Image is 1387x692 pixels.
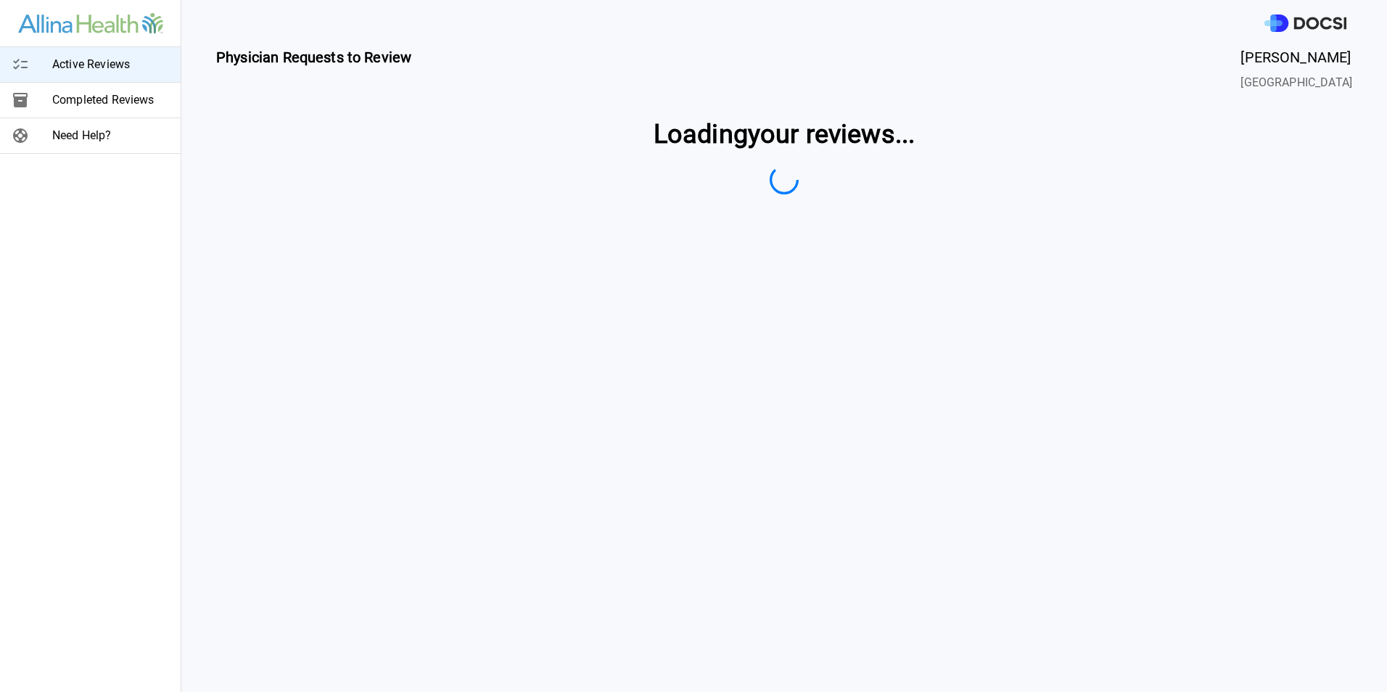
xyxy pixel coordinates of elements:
[216,46,411,91] span: Physician Requests to Review
[52,91,169,109] span: Completed Reviews
[654,115,915,154] span: Loading your reviews ...
[1240,74,1352,91] span: [GEOGRAPHIC_DATA]
[52,127,169,144] span: Need Help?
[1240,46,1352,68] span: [PERSON_NAME]
[52,56,169,73] span: Active Reviews
[18,13,163,34] img: Site Logo
[1264,15,1346,33] img: DOCSI Logo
